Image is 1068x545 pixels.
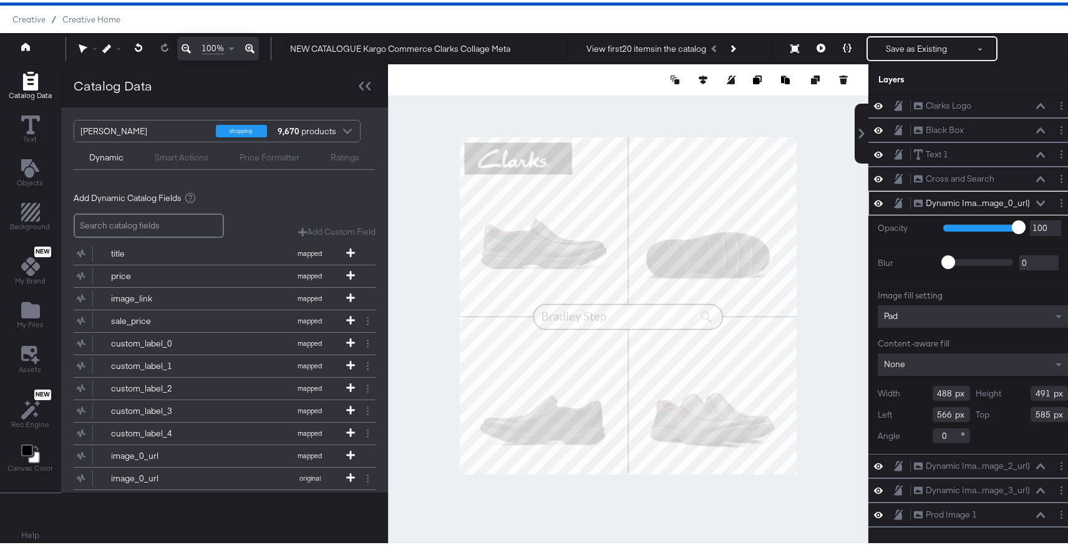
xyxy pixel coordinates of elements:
button: Add Rectangle [3,198,58,233]
span: New [34,245,51,253]
button: Dynamic Ima...mage_0_url) [913,194,1031,207]
span: mapped [276,314,344,323]
span: / [46,12,62,22]
button: Layer Options [1055,145,1068,159]
button: custom_label_2mapped [74,375,360,397]
button: Text 1 [913,145,949,159]
span: mapped [276,426,344,435]
div: custom_label_2 [111,380,201,392]
div: image_linkmapped [74,285,376,307]
button: Add Custom Field [298,223,376,235]
span: mapped [276,359,344,368]
div: title [111,245,201,257]
div: custom_label_3 [111,403,201,415]
button: titlemapped [74,240,360,262]
button: Black Box [913,121,964,134]
div: View first 20 items in the catalog [586,41,706,52]
svg: Paste image [781,73,790,82]
div: products [276,118,314,139]
button: sale_pricemapped [74,308,360,330]
div: custom_label_3mapped [74,398,376,420]
button: Layer Options [1055,481,1068,494]
div: Black Box [926,122,964,134]
div: Cross and Search [926,170,994,182]
button: Layer Options [1055,506,1068,519]
span: My Files [17,317,44,327]
div: Ratings [331,149,359,161]
div: price [111,268,201,280]
input: Search catalog fields [74,211,224,235]
div: image_1_urloriginal [74,488,376,509]
button: Add Text [10,154,51,189]
button: custom_label_4mapped [74,420,360,442]
div: image_0_urloriginal [74,465,376,487]
a: Help [22,527,40,539]
button: image_0_urloriginal [74,465,360,487]
div: custom_label_4mapped [74,420,376,442]
div: custom_label_0mapped [74,330,376,352]
button: Layer Options [1055,170,1068,183]
button: Dynamic Ima...mage_2_url) [913,457,1031,470]
div: custom_label_1mapped [74,353,376,375]
span: New [34,388,51,396]
div: image_0_url [111,448,201,459]
div: Prod Image 1 [926,506,977,518]
strong: 9,670 [276,118,302,139]
span: mapped [276,269,344,278]
span: Text [24,132,37,142]
span: mapped [276,292,344,300]
label: Angle [878,428,900,439]
button: Text [14,110,47,145]
button: custom_label_1mapped [74,353,360,375]
button: pricemapped [74,263,360,285]
div: image_0_urlmapped [74,443,376,464]
button: Add Files [9,296,51,331]
div: Smart Actions [155,149,208,161]
span: None [884,356,905,367]
button: Dynamic Ima...mage_3_url) [913,481,1031,494]
div: custom_label_0 [111,335,201,347]
label: Width [878,385,900,397]
button: Copy image [753,71,765,84]
div: custom_label_2mapped [74,375,376,397]
div: Text 1 [926,146,948,158]
div: shopping [216,122,267,135]
div: Catalog Data [74,74,152,92]
button: Add Rectangle [1,66,59,102]
div: image_0_url [111,470,201,482]
button: NewMy Brand [7,242,53,288]
div: Layers [878,71,1006,83]
span: Add Dynamic Catalog Fields [74,190,182,202]
span: My Brand [15,273,46,283]
span: mapped [276,449,344,458]
button: NewRec Engine [4,384,57,431]
a: Creative Home [62,12,120,22]
div: image_link [111,290,201,302]
button: image_1_urloriginal [74,488,360,509]
div: Dynamic Ima...mage_3_url) [926,482,1030,494]
button: image_0_urlmapped [74,443,360,464]
button: Layer Options [1055,457,1068,470]
div: Dynamic Ima...mage_2_url) [926,458,1030,469]
button: Paste image [781,71,794,84]
div: sale_price [111,313,201,325]
button: Assets [12,340,49,376]
span: Pad [884,308,898,319]
span: Rec Engine [11,417,49,427]
span: mapped [276,247,344,255]
span: mapped [276,404,344,413]
button: Help [13,522,49,544]
div: pricemapped [74,263,376,285]
button: Layer Options [1055,194,1068,207]
label: Opacity [878,220,934,232]
div: titlemapped [74,240,376,262]
button: image_linkmapped [74,285,360,307]
div: [PERSON_NAME] [80,118,206,139]
button: custom_label_0mapped [74,330,360,352]
span: mapped [276,381,344,390]
span: Assets [19,362,42,372]
div: Content-aware fill [878,335,1068,347]
div: custom_label_4 [111,425,201,437]
button: Save as Existing [868,35,965,57]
